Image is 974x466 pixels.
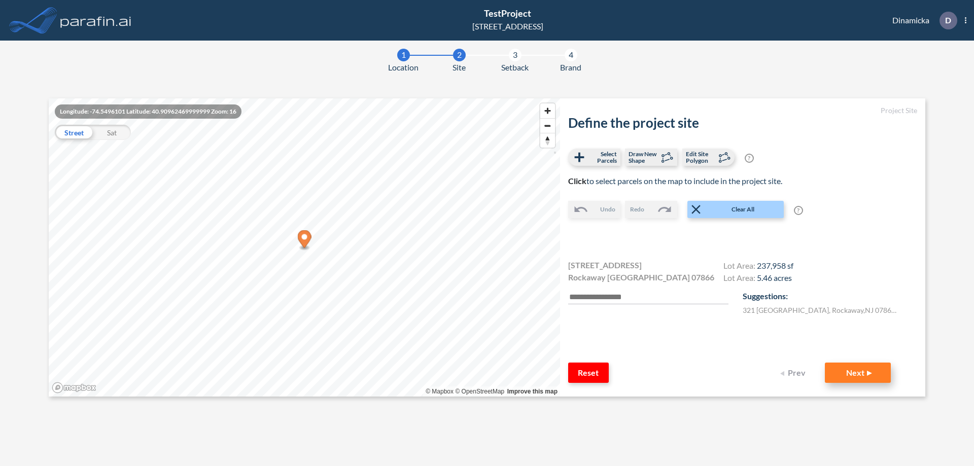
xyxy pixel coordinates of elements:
span: Edit Site Polygon [686,151,716,164]
a: Improve this map [507,388,558,395]
button: Redo [625,201,677,218]
a: Mapbox homepage [52,382,96,393]
span: TestProject [484,8,531,19]
h4: Lot Area: [723,261,793,273]
div: 4 [565,49,577,61]
div: Sat [93,125,131,140]
button: Zoom in [540,103,555,118]
div: Street [55,125,93,140]
span: Site [453,61,466,74]
p: D [945,16,951,25]
button: Prev [774,363,815,383]
a: OpenStreetMap [455,388,504,395]
button: Reset [568,363,609,383]
span: ? [794,206,803,215]
span: Zoom out [540,119,555,133]
label: 321 [GEOGRAPHIC_DATA] , Rockaway , NJ 07866 , US [743,305,900,315]
b: Click [568,176,586,186]
span: 237,958 sf [757,261,793,270]
span: Rockaway [GEOGRAPHIC_DATA] 07866 [568,271,714,283]
img: logo [58,10,133,30]
span: ? [745,154,754,163]
button: Clear All [687,201,784,218]
div: 1 [397,49,410,61]
span: Location [388,61,419,74]
span: Select Parcels [587,151,617,164]
span: 5.46 acres [757,273,792,282]
span: Setback [501,61,529,74]
span: [STREET_ADDRESS] [568,259,642,271]
div: Longitude: -74.5496101 Latitude: 40.90962469999999 Zoom: 16 [55,104,241,119]
span: Brand [560,61,581,74]
canvas: Map [49,98,560,397]
span: Clear All [704,205,783,214]
button: Next [825,363,891,383]
h4: Lot Area: [723,273,793,285]
button: Undo [568,201,620,218]
h2: Define the project site [568,115,917,131]
div: Map marker [298,230,311,251]
button: Reset bearing to north [540,133,555,148]
span: Undo [600,205,615,214]
span: to select parcels on the map to include in the project site. [568,176,782,186]
p: Suggestions: [743,290,917,302]
div: Dinamicka [877,12,966,29]
button: Zoom out [540,118,555,133]
h5: Project Site [568,106,917,115]
div: 3 [509,49,521,61]
a: Mapbox [426,388,454,395]
div: [STREET_ADDRESS] [472,20,543,32]
span: Redo [630,205,644,214]
span: Draw New Shape [629,151,658,164]
div: 2 [453,49,466,61]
